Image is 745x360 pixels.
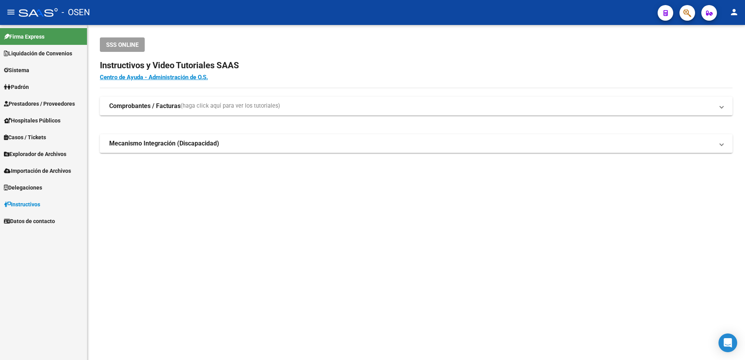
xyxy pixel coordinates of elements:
mat-expansion-panel-header: Comprobantes / Facturas(haga click aquí para ver los tutoriales) [100,97,733,115]
h2: Instructivos y Video Tutoriales SAAS [100,58,733,73]
span: Casos / Tickets [4,133,46,142]
span: Datos de contacto [4,217,55,225]
mat-icon: person [729,7,739,17]
mat-expansion-panel-header: Mecanismo Integración (Discapacidad) [100,134,733,153]
span: Instructivos [4,200,40,209]
span: Prestadores / Proveedores [4,99,75,108]
div: Open Intercom Messenger [718,333,737,352]
span: Importación de Archivos [4,167,71,175]
strong: Comprobantes / Facturas [109,102,181,110]
span: Explorador de Archivos [4,150,66,158]
mat-icon: menu [6,7,16,17]
span: Sistema [4,66,29,74]
span: Liquidación de Convenios [4,49,72,58]
strong: Mecanismo Integración (Discapacidad) [109,139,219,148]
span: Delegaciones [4,183,42,192]
span: - OSEN [62,4,90,21]
span: Firma Express [4,32,44,41]
button: SSS ONLINE [100,37,145,52]
a: Centro de Ayuda - Administración de O.S. [100,74,208,81]
span: (haga click aquí para ver los tutoriales) [181,102,280,110]
span: Padrón [4,83,29,91]
span: SSS ONLINE [106,41,138,48]
span: Hospitales Públicos [4,116,60,125]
